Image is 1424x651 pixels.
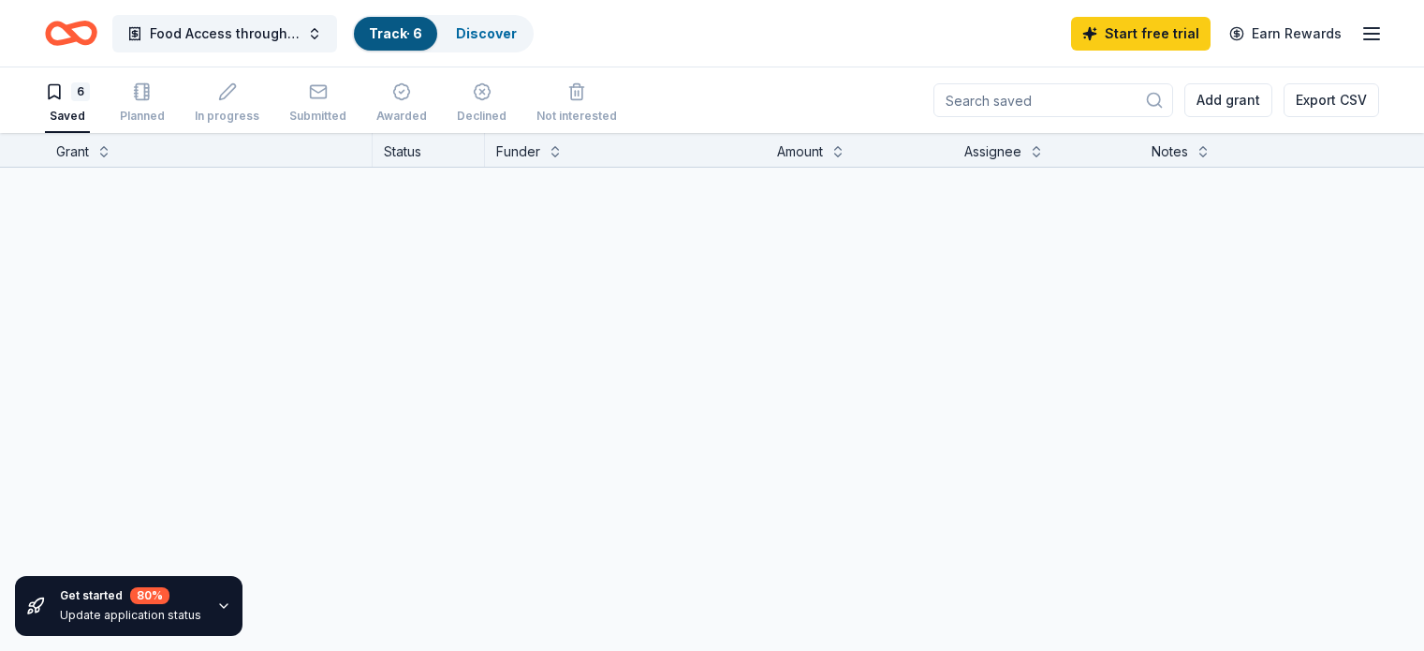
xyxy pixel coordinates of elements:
[933,83,1173,117] input: Search saved
[373,133,485,167] div: Status
[457,75,506,133] button: Declined
[130,587,169,604] div: 80 %
[195,75,259,133] button: In progress
[376,75,427,133] button: Awarded
[536,75,617,133] button: Not interested
[457,109,506,124] div: Declined
[964,141,1021,163] div: Assignee
[45,11,97,55] a: Home
[1184,83,1272,117] button: Add grant
[45,109,90,124] div: Saved
[120,109,165,124] div: Planned
[45,75,90,133] button: 6Saved
[120,75,165,133] button: Planned
[289,75,346,133] button: Submitted
[1071,17,1211,51] a: Start free trial
[60,608,201,623] div: Update application status
[60,587,201,604] div: Get started
[536,109,617,124] div: Not interested
[56,141,89,163] div: Grant
[456,25,517,41] a: Discover
[1152,141,1188,163] div: Notes
[376,109,427,124] div: Awarded
[777,141,823,163] div: Amount
[289,109,346,124] div: Submitted
[71,82,90,101] div: 6
[1284,83,1379,117] button: Export CSV
[496,141,540,163] div: Funder
[195,109,259,124] div: In progress
[112,15,337,52] button: Food Access through food delivery
[150,22,300,45] span: Food Access through food delivery
[369,25,422,41] a: Track· 6
[352,15,534,52] button: Track· 6Discover
[1218,17,1353,51] a: Earn Rewards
